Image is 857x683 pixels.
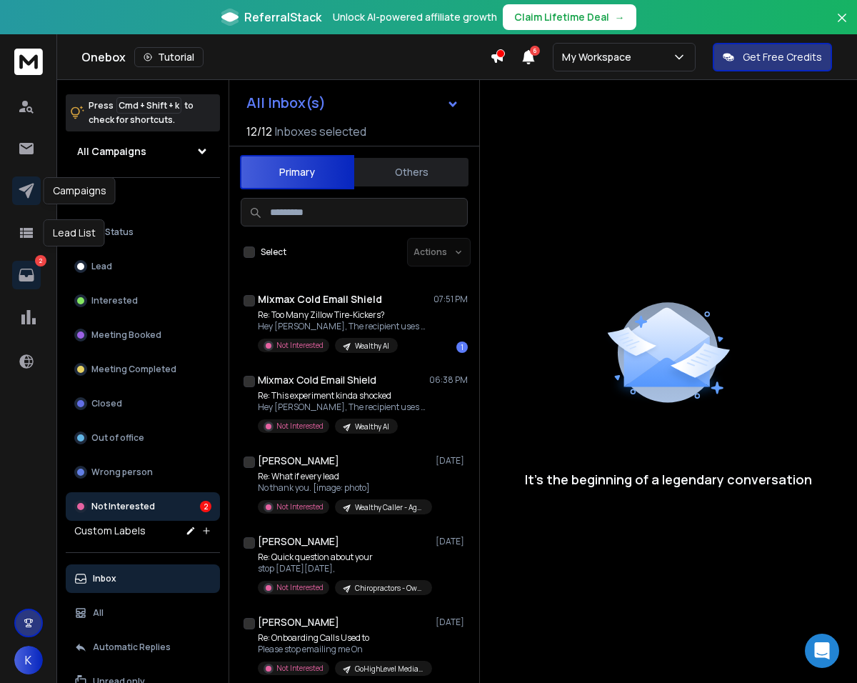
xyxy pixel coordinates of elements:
[66,633,220,662] button: Automatic Replies
[258,390,429,402] p: Re: This experiment kinda shocked
[66,252,220,281] button: Lead
[200,501,211,512] div: 2
[91,261,112,272] p: Lead
[14,646,43,674] button: K
[258,309,429,321] p: Re: Too Many Zillow Tire-Kickers?
[134,47,204,67] button: Tutorial
[81,47,490,67] div: Onebox
[93,573,116,584] p: Inbox
[530,46,540,56] span: 6
[66,137,220,166] button: All Campaigns
[355,502,424,513] p: Wealthy Caller - Agencies
[355,341,389,352] p: Wealthy AI
[333,10,497,24] p: Unlock AI-powered affiliate growth
[116,97,181,114] span: Cmd + Shift + k
[276,663,324,674] p: Not Interested
[258,321,429,332] p: Hey [PERSON_NAME], The recipient uses Mixmax
[12,261,41,289] a: 2
[89,99,194,127] p: Press to check for shortcuts.
[66,321,220,349] button: Meeting Booked
[66,458,220,487] button: Wrong person
[258,482,429,494] p: No thank you. [image: photo]
[258,615,339,629] h1: [PERSON_NAME]
[805,634,839,668] div: Open Intercom Messenger
[429,374,468,386] p: 06:38 PM
[66,218,220,246] button: All Status
[35,255,46,266] p: 2
[433,294,468,305] p: 07:51 PM
[66,286,220,315] button: Interested
[93,642,171,653] p: Automatic Replies
[355,583,424,594] p: Chiropractors - Owners - [GEOGRAPHIC_DATA]
[258,402,429,413] p: Hey [PERSON_NAME], The recipient uses Mixmax
[91,295,138,306] p: Interested
[436,455,468,467] p: [DATE]
[258,534,339,549] h1: [PERSON_NAME]
[91,398,122,409] p: Closed
[91,432,144,444] p: Out of office
[258,373,376,387] h1: Mixmax Cold Email Shield
[261,246,286,258] label: Select
[244,9,321,26] span: ReferralStack
[74,524,146,538] h3: Custom Labels
[503,4,636,30] button: Claim Lifetime Deal→
[525,469,812,489] p: It’s the beginning of a legendary conversation
[276,340,324,351] p: Not Interested
[276,421,324,432] p: Not Interested
[66,564,220,593] button: Inbox
[258,471,429,482] p: Re: What if every lead
[66,355,220,384] button: Meeting Completed
[833,9,851,43] button: Close banner
[91,501,155,512] p: Not Interested
[258,292,382,306] h1: Mixmax Cold Email Shield
[258,552,429,563] p: Re: Quick question about your
[276,502,324,512] p: Not Interested
[91,329,161,341] p: Meeting Booked
[743,50,822,64] p: Get Free Credits
[436,617,468,628] p: [DATE]
[91,364,176,375] p: Meeting Completed
[258,644,429,655] p: Please stop emailing me On
[66,389,220,418] button: Closed
[355,422,389,432] p: Wealthy AI
[456,341,468,353] div: 1
[275,123,366,140] h3: Inboxes selected
[713,43,832,71] button: Get Free Credits
[258,632,429,644] p: Re: Onboarding Calls Used to
[66,492,220,521] button: Not Interested2
[436,536,468,547] p: [DATE]
[246,96,326,110] h1: All Inbox(s)
[355,664,424,674] p: GoHighLevel Media Owner Nurture – 20 Emails / 20 Days
[235,89,471,117] button: All Inbox(s)
[77,144,146,159] h1: All Campaigns
[615,10,625,24] span: →
[93,607,104,619] p: All
[276,582,324,593] p: Not Interested
[246,123,272,140] span: 12 / 12
[258,563,429,574] p: stop [DATE][DATE],
[93,226,134,238] p: All Status
[258,454,339,468] h1: [PERSON_NAME]
[44,177,116,204] div: Campaigns
[91,467,153,478] p: Wrong person
[66,599,220,627] button: All
[66,189,220,209] h3: Filters
[562,50,637,64] p: My Workspace
[240,155,354,189] button: Primary
[354,156,468,188] button: Others
[66,424,220,452] button: Out of office
[44,219,105,246] div: Lead List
